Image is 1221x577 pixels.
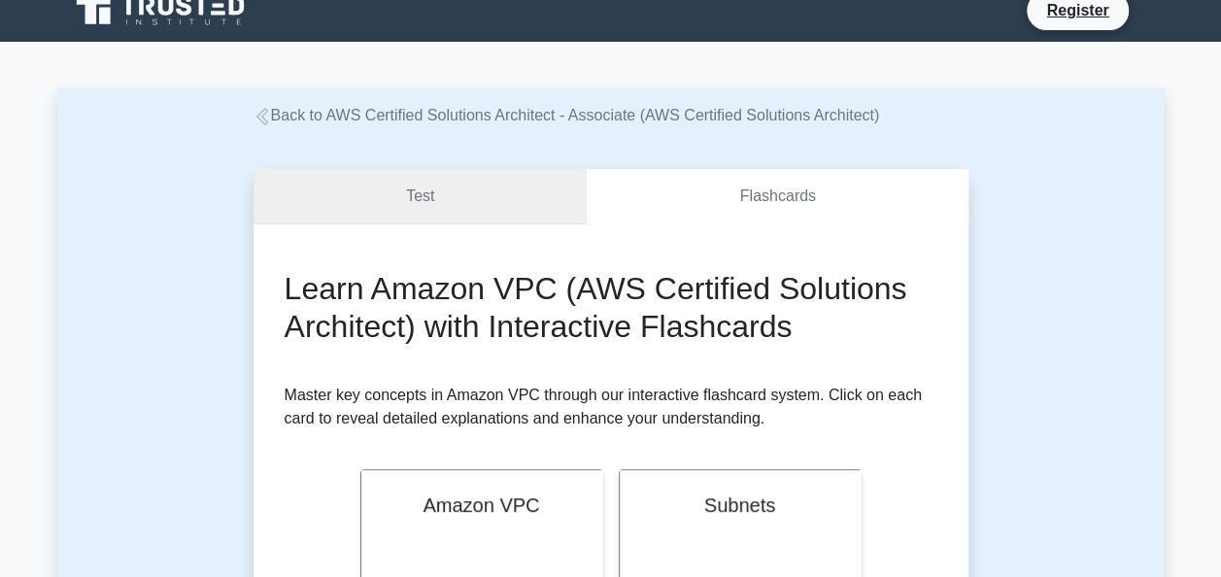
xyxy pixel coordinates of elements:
h2: Amazon VPC [385,493,579,517]
h2: Subnets [643,493,837,517]
h2: Learn Amazon VPC (AWS Certified Solutions Architect) with Interactive Flashcards [285,270,937,345]
a: Flashcards [587,169,967,224]
a: Test [254,169,588,224]
a: Back to AWS Certified Solutions Architect - Associate (AWS Certified Solutions Architect) [254,107,880,123]
p: Master key concepts in Amazon VPC through our interactive flashcard system. Click on each card to... [285,384,937,430]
